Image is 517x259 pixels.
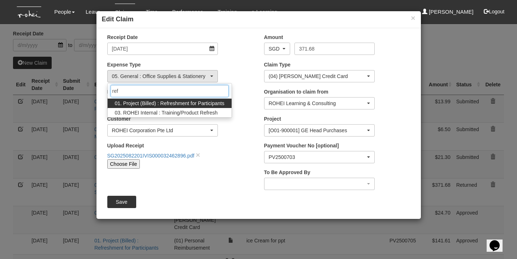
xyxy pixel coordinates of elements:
[196,151,200,159] a: close
[264,151,375,163] button: PV2500703
[102,16,134,23] b: Edit Claim
[107,153,194,159] a: SG2025082201IVIS000032462896.pdf
[107,115,131,122] label: Customer
[264,34,283,41] label: Amount
[264,70,375,82] button: (04) Roy's Credit Card
[107,159,140,169] input: Choose File
[112,127,209,134] div: ROHEI Corporation Pte Ltd
[107,34,138,41] label: Receipt Date
[107,196,136,208] input: Save
[111,85,229,97] input: Search
[107,142,144,149] label: Upload Receipt
[264,169,310,176] label: To Be Approved By
[264,142,339,149] label: Payment Voucher No [optional]
[264,124,375,137] button: [O01-900001] GE Head Purchases
[269,73,366,80] div: (04) [PERSON_NAME] Credit Card
[264,97,375,109] button: ROHEI Learning & Consulting
[115,100,224,107] span: 01. Project (Billed) : Refreshment for Participants
[107,61,141,68] label: Expense Type
[487,230,510,252] iframe: chat widget
[107,70,218,82] button: 05. General : Office Supplies & Stationery
[264,43,290,55] button: SGD
[269,100,366,107] div: ROHEI Learning & Consulting
[115,109,218,116] span: 03. ROHEI Internal : Training/Product Refresh
[112,73,209,80] div: 05. General : Office Supplies & Stationery
[107,124,218,137] button: ROHEI Corporation Pte Ltd
[264,115,281,122] label: Project
[411,14,415,22] button: ×
[264,88,328,95] label: Organisation to claim from
[269,45,281,52] div: SGD
[107,43,218,55] input: d/m/yyyy
[269,154,366,161] div: PV2500703
[264,61,291,68] label: Claim Type
[269,127,366,134] div: [O01-900001] GE Head Purchases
